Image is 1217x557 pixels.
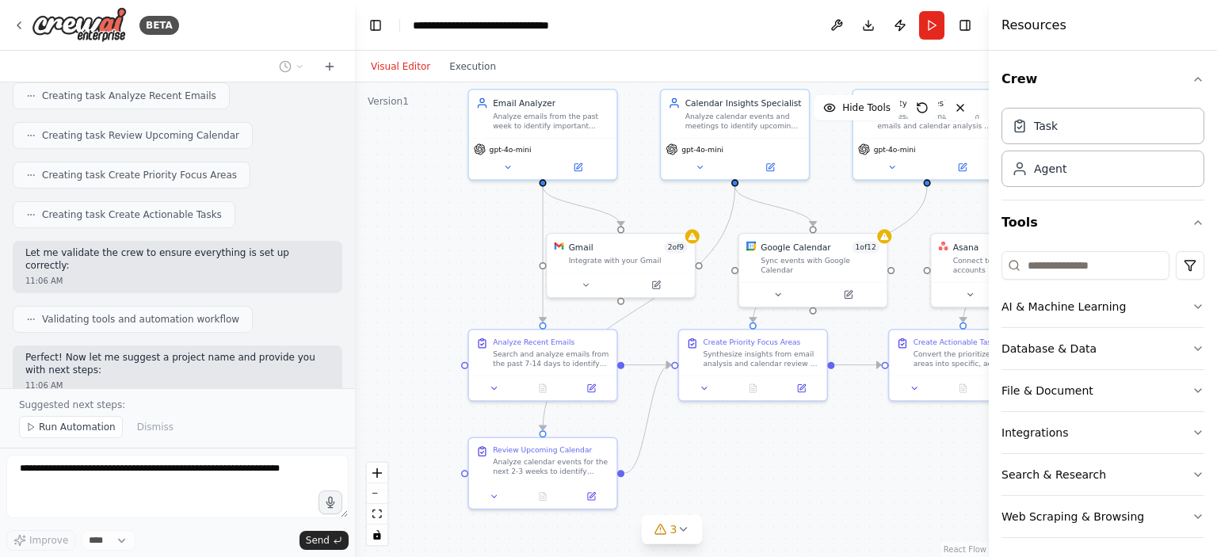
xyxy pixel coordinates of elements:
[129,416,181,438] button: Dismiss
[368,95,409,108] div: Version 1
[29,534,68,547] span: Improve
[490,144,532,154] span: gpt-4o-mini
[39,421,116,433] span: Run Automation
[536,186,741,430] g: Edge from 87e906f2-32ec-4ec4-a6d2-9fb148c3f849 to 75436606-98e7-4c31-95e4-0d174d132086
[570,489,612,503] button: Open in side panel
[1034,161,1066,177] div: Agent
[273,57,311,76] button: Switch to previous chat
[139,16,179,35] div: BETA
[493,97,609,109] div: Email Analyzer
[6,530,75,551] button: Improve
[1001,200,1204,245] button: Tools
[678,329,828,402] div: Create Priority Focus AreasSynthesize insights from email analysis and calendar review to create ...
[842,101,891,114] span: Hide Tools
[361,57,440,76] button: Visual Editor
[685,97,802,109] div: Calendar Insights Specialist
[467,89,617,181] div: Email AnalyzerAnalyze emails from the past week to identify important action items, deadlines, an...
[729,186,819,226] g: Edge from 87e906f2-32ec-4ec4-a6d2-9fb148c3f849 to b737e2b5-35aa-48f7-a7a2-01fcab3fc084
[914,338,999,347] div: Create Actionable Tasks
[1001,16,1066,35] h4: Resources
[544,160,612,174] button: Open in side panel
[1001,101,1204,200] div: Crew
[815,288,883,302] button: Open in side panel
[736,160,804,174] button: Open in side panel
[19,416,123,438] button: Run Automation
[42,90,216,102] span: Creating task Analyze Recent Emails
[703,338,800,347] div: Create Priority Focus Areas
[852,241,879,253] span: Number of enabled actions
[761,241,831,253] div: Google Calendar
[493,112,609,131] div: Analyze emails from the past week to identify important action items, deadlines, and priorities t...
[42,313,239,326] span: Validating tools and automation workflow
[299,531,349,550] button: Send
[957,186,1125,322] g: Edge from 413ccf44-16e5-4a8e-9c98-6bd09c23b5d2 to ba1b5909-7f37-40ca-a16b-592577ce7894
[681,144,723,154] span: gpt-4o-mini
[727,381,778,395] button: No output available
[914,349,1030,368] div: Convert the prioritized focus areas into specific, actionable tasks in [GEOGRAPHIC_DATA]. Create ...
[670,521,677,537] span: 3
[536,186,548,322] g: Edge from 581d20e2-8535-42d6-9b87-c0a1bc5adfdb to e9a321a5-5f56-4ee1-b2ff-a9d855f7f449
[25,275,330,287] div: 11:06 AM
[888,329,1038,402] div: Create Actionable TasksConvert the prioritized focus areas into specific, actionable tasks in [GE...
[1034,118,1058,134] div: Task
[874,144,916,154] span: gpt-4o-mini
[1001,496,1204,537] button: Web Scraping & Browsing
[835,359,882,371] g: Edge from 4fe982ce-3c37-45b5-8cd5-722bcac99435 to ba1b5909-7f37-40ca-a16b-592577ce7894
[317,57,342,76] button: Start a new chat
[1001,412,1204,453] button: Integrations
[19,399,336,411] p: Suggested next steps:
[1001,286,1204,327] button: AI & Machine Learning
[780,381,822,395] button: Open in side panel
[953,256,1072,275] div: Connect to your users’ Asana accounts
[570,381,612,395] button: Open in side panel
[937,381,988,395] button: No output available
[319,490,342,514] button: Click to speak your automation idea
[953,241,979,253] div: Asana
[685,112,802,131] div: Analyze calendar events and meetings to identify upcoming commitments, preparation requirements, ...
[624,359,671,479] g: Edge from 75436606-98e7-4c31-95e4-0d174d132086 to 4fe982ce-3c37-45b5-8cd5-722bcac99435
[660,89,810,181] div: Calendar Insights SpecialistAnalyze calendar events and meetings to identify upcoming commitments...
[1001,454,1204,495] button: Search & Research
[738,233,887,308] div: Google CalendarGoogle Calendar1of12Sync events with Google Calendar
[42,129,239,142] span: Creating task Review Upcoming Calendar
[306,534,330,547] span: Send
[746,241,756,250] img: Google Calendar
[25,380,330,391] div: 11:06 AM
[664,241,687,253] span: Number of enabled actions
[747,186,933,322] g: Edge from 6eca86fb-e3bd-4b37-b834-8bc06f50012b to 4fe982ce-3c37-45b5-8cd5-722bcac99435
[954,14,976,36] button: Hide right sidebar
[554,241,563,250] img: Gmail
[814,95,900,120] button: Hide Tools
[364,14,387,36] button: Hide left sidebar
[493,349,609,368] div: Search and analyze emails from the past 7-14 days to identify action items, deadlines, meeting re...
[929,160,997,174] button: Open in side panel
[1001,370,1204,411] button: File & Document
[367,463,387,545] div: React Flow controls
[517,381,568,395] button: No output available
[930,233,1080,308] div: AsanaAsanaConnect to your users’ Asana accounts
[569,241,593,253] div: Gmail
[467,437,617,509] div: Review Upcoming CalendarAnalyze calendar events for the next 2-3 weeks to identify important meet...
[367,525,387,545] button: toggle interactivity
[1001,328,1204,369] button: Database & Data
[493,445,592,455] div: Review Upcoming Calendar
[517,489,568,503] button: No output available
[25,247,330,272] p: Let me validate the crew to ensure everything is set up correctly:
[367,504,387,525] button: fit view
[137,421,174,433] span: Dismiss
[493,457,609,476] div: Analyze calendar events for the next 2-3 weeks to identify important meetings, deadlines, project...
[32,7,127,43] img: Logo
[852,89,1001,181] div: Priority SynthesizerSynthesize information from emails and calendar analysis to create a prioriti...
[624,359,671,371] g: Edge from e9a321a5-5f56-4ee1-b2ff-a9d855f7f449 to 4fe982ce-3c37-45b5-8cd5-722bcac99435
[877,112,994,131] div: Synthesize information from emails and calendar analysis to create a prioritized list of focus ar...
[1001,57,1204,101] button: Crew
[413,17,591,33] nav: breadcrumb
[25,352,330,376] p: Perfect! Now let me suggest a project name and provide you with next steps:
[467,329,617,402] div: Analyze Recent EmailsSearch and analyze emails from the past 7-14 days to identify action items, ...
[536,186,627,226] g: Edge from 581d20e2-8535-42d6-9b87-c0a1bc5adfdb to 4c67bc36-63d7-44d5-88a2-c5ba48404efe
[546,233,696,299] div: GmailGmail2of9Integrate with your Gmail
[42,208,222,221] span: Creating task Create Actionable Tasks
[440,57,505,76] button: Execution
[493,338,574,347] div: Analyze Recent Emails
[938,241,948,250] img: Asana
